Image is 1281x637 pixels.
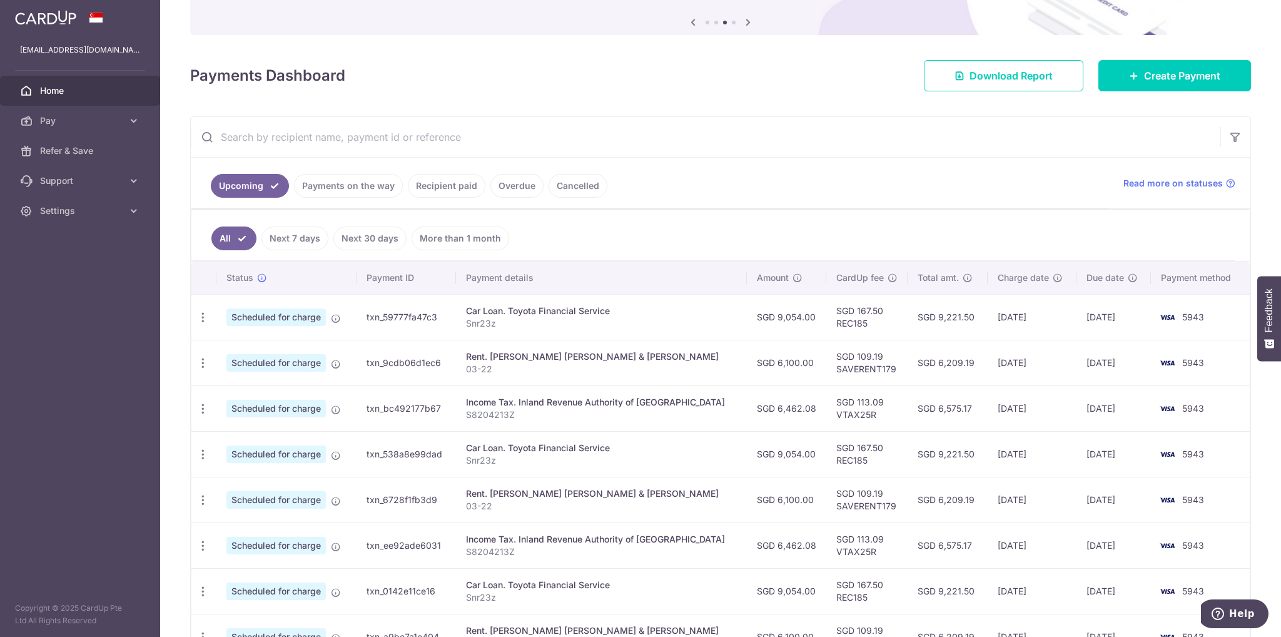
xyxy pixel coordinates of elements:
[988,477,1076,522] td: [DATE]
[1182,312,1204,322] span: 5943
[988,385,1076,431] td: [DATE]
[908,294,988,340] td: SGD 9,221.50
[357,568,456,614] td: txn_0142e11ce16
[1155,447,1180,462] img: Bank Card
[226,446,326,463] span: Scheduled for charge
[988,568,1076,614] td: [DATE]
[908,431,988,477] td: SGD 9,221.50
[1155,401,1180,416] img: Bank Card
[1076,431,1151,477] td: [DATE]
[20,44,140,56] p: [EMAIL_ADDRESS][DOMAIN_NAME]
[466,317,737,330] p: Snr23z
[908,522,988,568] td: SGD 6,575.17
[466,363,737,375] p: 03-22
[226,272,253,284] span: Status
[988,431,1076,477] td: [DATE]
[970,68,1053,83] span: Download Report
[1144,68,1220,83] span: Create Payment
[1155,355,1180,370] img: Bank Card
[226,537,326,554] span: Scheduled for charge
[1098,60,1251,91] a: Create Payment
[190,64,345,87] h4: Payments Dashboard
[357,340,456,385] td: txn_9cdb06d1ec6
[466,533,737,546] div: Income Tax. Inland Revenue Authority of [GEOGRAPHIC_DATA]
[1155,492,1180,507] img: Bank Card
[747,522,826,568] td: SGD 6,462.08
[836,272,884,284] span: CardUp fee
[1086,272,1124,284] span: Due date
[1182,357,1204,368] span: 5943
[1076,294,1151,340] td: [DATE]
[466,409,737,421] p: S8204213Z
[333,227,407,250] a: Next 30 days
[1182,449,1204,459] span: 5943
[1201,599,1268,631] iframe: Opens a widget where you can find more information
[826,340,908,385] td: SGD 109.19 SAVERENT179
[466,546,737,558] p: S8204213Z
[456,262,747,294] th: Payment details
[918,272,959,284] span: Total amt.
[466,442,737,454] div: Car Loan. Toyota Financial Service
[826,477,908,522] td: SGD 109.19 SAVERENT179
[1182,403,1204,414] span: 5943
[466,454,737,467] p: Snr23z
[294,174,403,198] a: Payments on the way
[826,568,908,614] td: SGD 167.50 REC185
[1155,310,1180,325] img: Bank Card
[549,174,607,198] a: Cancelled
[1263,288,1275,332] span: Feedback
[226,400,326,417] span: Scheduled for charge
[466,350,737,363] div: Rent. [PERSON_NAME] [PERSON_NAME] & [PERSON_NAME]
[226,354,326,372] span: Scheduled for charge
[924,60,1083,91] a: Download Report
[826,294,908,340] td: SGD 167.50 REC185
[757,272,789,284] span: Amount
[15,10,76,25] img: CardUp
[466,579,737,591] div: Car Loan. Toyota Financial Service
[466,591,737,604] p: Snr23z
[466,487,737,500] div: Rent. [PERSON_NAME] [PERSON_NAME] & [PERSON_NAME]
[357,522,456,568] td: txn_ee92ade6031
[908,477,988,522] td: SGD 6,209.19
[40,205,123,217] span: Settings
[747,294,826,340] td: SGD 9,054.00
[1155,538,1180,553] img: Bank Card
[466,305,737,317] div: Car Loan. Toyota Financial Service
[826,431,908,477] td: SGD 167.50 REC185
[226,583,326,600] span: Scheduled for charge
[747,568,826,614] td: SGD 9,054.00
[998,272,1049,284] span: Charge date
[747,477,826,522] td: SGD 6,100.00
[408,174,485,198] a: Recipient paid
[490,174,544,198] a: Overdue
[211,227,256,250] a: All
[1123,177,1223,190] span: Read more on statuses
[1182,540,1204,551] span: 5943
[357,262,456,294] th: Payment ID
[1123,177,1235,190] a: Read more on statuses
[357,431,456,477] td: txn_538a8e99dad
[357,385,456,431] td: txn_bc492177b67
[908,385,988,431] td: SGD 6,575.17
[1155,584,1180,599] img: Bank Card
[466,500,737,512] p: 03-22
[826,522,908,568] td: SGD 113.09 VTAX25R
[466,624,737,637] div: Rent. [PERSON_NAME] [PERSON_NAME] & [PERSON_NAME]
[1257,276,1281,361] button: Feedback - Show survey
[826,385,908,431] td: SGD 113.09 VTAX25R
[747,431,826,477] td: SGD 9,054.00
[40,115,123,127] span: Pay
[988,522,1076,568] td: [DATE]
[1076,568,1151,614] td: [DATE]
[908,340,988,385] td: SGD 6,209.19
[466,396,737,409] div: Income Tax. Inland Revenue Authority of [GEOGRAPHIC_DATA]
[226,491,326,509] span: Scheduled for charge
[191,117,1220,157] input: Search by recipient name, payment id or reference
[1182,494,1204,505] span: 5943
[357,294,456,340] td: txn_59777fa47c3
[226,308,326,326] span: Scheduled for charge
[40,175,123,187] span: Support
[412,227,509,250] a: More than 1 month
[40,84,123,97] span: Home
